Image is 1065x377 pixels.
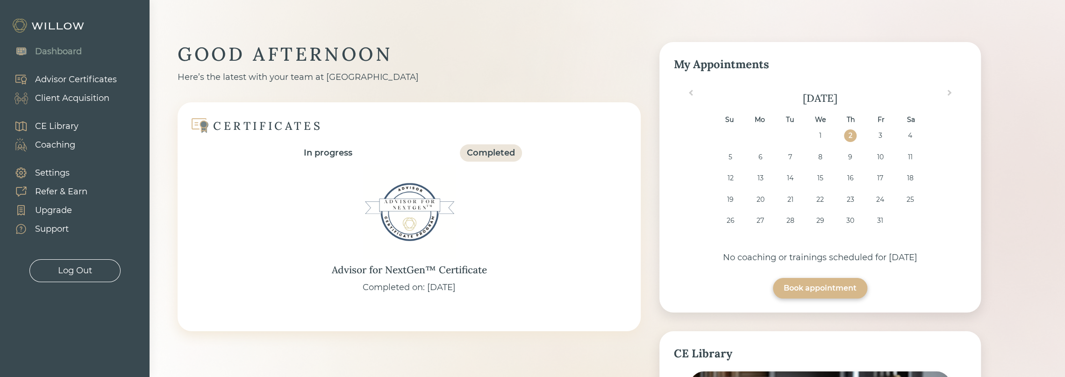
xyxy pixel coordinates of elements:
div: Su [723,114,736,126]
div: Choose Friday, October 10th, 2025 [874,151,886,164]
div: Choose Tuesday, October 7th, 2025 [784,151,797,164]
div: Upgrade [35,204,72,217]
div: Choose Friday, October 17th, 2025 [874,172,886,185]
div: Tu [784,114,796,126]
div: CE Library [673,345,967,362]
div: Choose Monday, October 27th, 2025 [754,214,766,227]
div: Choose Tuesday, October 21st, 2025 [784,193,797,206]
div: We [814,114,827,126]
div: Choose Thursday, October 30th, 2025 [844,214,857,227]
div: Choose Thursday, October 2nd, 2025 [844,129,857,142]
a: Coaching [5,135,79,154]
a: Advisor Certificates [5,70,117,89]
div: Choose Sunday, October 12th, 2025 [724,172,736,185]
div: GOOD AFTERNOON [178,42,641,66]
a: Settings [5,164,87,182]
div: Sa [905,114,917,126]
div: Choose Saturday, October 4th, 2025 [904,129,916,142]
div: No coaching or trainings scheduled for [DATE] [673,251,967,264]
button: Previous Month [682,88,697,103]
img: Willow [12,18,86,33]
div: Choose Thursday, October 23rd, 2025 [844,193,857,206]
div: Choose Saturday, October 25th, 2025 [904,193,916,206]
div: Choose Tuesday, October 14th, 2025 [784,172,797,185]
div: Choose Wednesday, October 22nd, 2025 [814,193,827,206]
div: Settings [35,167,70,179]
div: month 2025-10 [677,129,964,236]
div: Log Out [58,264,92,277]
div: Client Acquisition [35,92,109,105]
div: Advisor Certificates [35,73,117,86]
div: Completed on: [DATE] [363,281,456,294]
div: Fr [874,114,887,126]
div: CE Library [35,120,79,133]
div: Choose Monday, October 6th, 2025 [754,151,766,164]
a: Upgrade [5,201,87,220]
div: Choose Friday, October 24th, 2025 [874,193,886,206]
div: Choose Friday, October 3rd, 2025 [874,129,886,142]
div: Completed [467,147,515,159]
div: Dashboard [35,45,82,58]
div: Choose Sunday, October 26th, 2025 [724,214,736,227]
div: CERTIFICATES [213,119,322,133]
a: Client Acquisition [5,89,117,107]
button: Next Month [943,88,958,103]
div: Choose Thursday, October 9th, 2025 [844,151,857,164]
div: Choose Monday, October 13th, 2025 [754,172,766,185]
div: Choose Wednesday, October 29th, 2025 [814,214,827,227]
div: In progress [304,147,352,159]
div: Choose Saturday, October 18th, 2025 [904,172,916,185]
div: Book appointment [784,283,857,294]
div: Choose Wednesday, October 1st, 2025 [814,129,827,142]
img: Advisor for NextGen™ Certificate Badge [363,165,456,259]
div: Choose Wednesday, October 8th, 2025 [814,151,827,164]
div: Refer & Earn [35,185,87,198]
div: Choose Monday, October 20th, 2025 [754,193,766,206]
div: Choose Tuesday, October 28th, 2025 [784,214,797,227]
a: Refer & Earn [5,182,87,201]
div: Choose Friday, October 31st, 2025 [874,214,886,227]
div: Here’s the latest with your team at [GEOGRAPHIC_DATA] [178,71,641,84]
a: CE Library [5,117,79,135]
div: Choose Wednesday, October 15th, 2025 [814,172,827,185]
div: Choose Sunday, October 5th, 2025 [724,151,736,164]
div: Coaching [35,139,75,151]
div: Advisor for NextGen™ Certificate [332,263,487,277]
div: Mo [753,114,766,126]
div: Th [844,114,857,126]
div: Choose Thursday, October 16th, 2025 [844,172,857,185]
div: My Appointments [673,56,967,73]
div: Choose Sunday, October 19th, 2025 [724,193,736,206]
div: [DATE] [673,91,967,106]
div: Choose Saturday, October 11th, 2025 [904,151,916,164]
a: Dashboard [5,42,82,61]
div: Support [35,223,69,235]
